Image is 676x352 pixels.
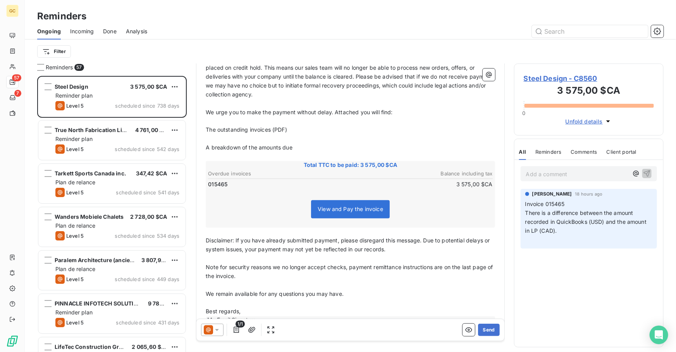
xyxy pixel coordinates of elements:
span: Level 5 [66,146,84,152]
span: Reminders [535,149,561,155]
span: Plan de relance [55,179,95,185]
span: Reminder plan [55,309,93,316]
span: 2 065,60 $CA [132,343,169,350]
span: 57 [12,74,21,81]
div: Open Intercom Messenger [650,326,668,344]
span: Comments [571,149,597,155]
h3: Reminders [37,9,86,23]
span: True North Fabrication Limited [55,127,138,133]
span: Level 5 [66,233,84,239]
span: Analysis [126,27,147,35]
span: The outstanding invoices (PDF) [206,126,287,133]
div: GC [6,5,19,17]
span: A breakdown of the amounts due [206,144,292,151]
td: 3 575,00 $CA [351,180,493,189]
span: Total TTC to be paid: 3 575,00 $CA [207,161,494,169]
button: Send [478,324,499,336]
th: Overdue invoices [208,170,350,178]
h3: 3 575,00 $CA [524,84,654,99]
span: Ongoing [37,27,61,35]
span: View and Pay the invoice [318,206,383,212]
span: We remain available for any questions you may have. [206,290,344,297]
span: 4 761,00 $CA [135,127,171,133]
span: 2 728,00 $CA [130,213,167,220]
span: scheduled since 449 days [115,276,179,282]
span: scheduled since 542 days [115,146,179,152]
span: Reminder plan [55,136,93,142]
span: Incoming [70,27,94,35]
button: Unfold details [563,117,614,126]
span: Disclaimer: If you have already submitted payment, please disregard this message. Due to potentia... [206,237,491,252]
button: Filter [37,45,71,58]
span: Level 5 [66,276,84,282]
span: 3 575,00 $CA [130,83,167,90]
span: Level 5 [66,103,84,109]
span: scheduled since 431 days [116,319,179,326]
span: We urge you to make the payment without delay. Attached you will find: [206,109,393,115]
span: 3 807,98 $CA [141,257,177,263]
span: Plan de relance [55,266,95,272]
span: Level 5 [66,189,84,196]
span: Steel Design - C8560 [524,73,654,84]
span: 015465 [208,180,227,188]
span: 9 780,00 $CA [148,300,185,307]
input: Search [532,25,648,38]
span: 7 [14,90,21,97]
div: grid [37,76,187,352]
span: scheduled since 541 days [116,189,179,196]
span: Please be advised that if full payment of the outstanding balance is not received [DATE], your ac... [206,55,495,98]
span: scheduled since 738 days [115,103,179,109]
span: scheduled since 534 days [115,233,179,239]
span: All [519,149,526,155]
span: There is a difference between the amount recorded in QuickBooks (USD) and the amount in LP (CAD). [525,209,648,234]
span: Best regards, [206,308,241,314]
span: Reminders [46,64,73,71]
span: LifeTec Construction Group [55,343,130,350]
span: Steel Design [55,83,88,90]
span: [PERSON_NAME] [532,191,572,197]
img: Logo LeanPay [6,335,19,347]
span: Plan de relance [55,222,95,229]
span: 18 hours ago [575,192,603,196]
span: 57 [74,64,84,71]
span: Client portal [607,149,636,155]
span: 347,42 $CA [136,170,167,177]
span: Wanders Mobiele Chalets [55,213,124,220]
span: Reminder plan [55,92,93,99]
th: Balance including tax [351,170,493,178]
span: Paralem Architecture (anciennement FSA) [55,257,168,263]
span: Done [103,27,117,35]
span: Tarkett Sports Canada inc. [55,170,126,177]
span: Note for security reasons we no longer accept checks, payment remittance instructions are on the ... [206,264,495,279]
span: Unfold details [566,117,603,125]
span: PINNACLE INFOTECH SOLUTIONS – UNIT [GEOGRAPHIC_DATA] [55,300,223,307]
span: Level 5 [66,319,84,326]
span: 0 [523,110,526,116]
span: 1/1 [236,321,245,328]
span: Invoice 015465 [525,201,565,207]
